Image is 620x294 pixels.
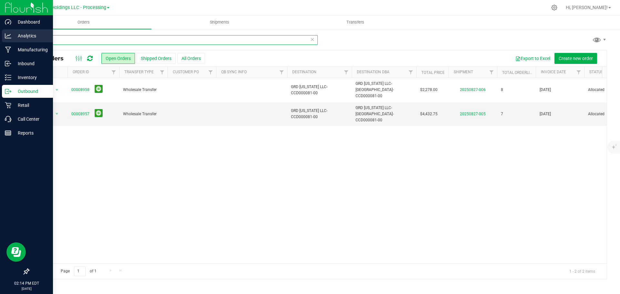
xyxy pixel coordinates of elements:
span: GRD [US_STATE] LLC-CCD000081-00 [291,108,348,120]
a: Destination DBA [357,70,389,74]
span: Shipments [201,19,238,25]
span: [DATE] [540,87,551,93]
a: Transfers [287,15,423,29]
inline-svg: Call Center [5,116,11,122]
inline-svg: Inbound [5,60,11,67]
span: $4,432.75 [420,111,438,117]
span: Riviera Creek Holdings LLC - Processing [22,5,106,10]
button: All Orders [177,53,205,64]
span: 1 - 2 of 2 items [564,266,600,276]
span: GRD [US_STATE] LLC-[GEOGRAPHIC_DATA]-CCD000081-00 [356,105,412,124]
a: Shipment [454,70,473,74]
span: GRD [US_STATE] LLC-[GEOGRAPHIC_DATA]-CCD000081-00 [356,81,412,99]
p: Manufacturing [11,46,50,54]
a: Filter [573,67,584,78]
inline-svg: Dashboard [5,19,11,25]
p: Inventory [11,74,50,81]
inline-svg: Retail [5,102,11,108]
span: Hi, [PERSON_NAME]! [566,5,608,10]
inline-svg: Manufacturing [5,46,11,53]
a: Filter [108,67,119,78]
a: 00008958 [71,87,89,93]
input: Search Order ID, Destination, Customer PO... [28,35,318,45]
inline-svg: Analytics [5,33,11,39]
p: Dashboard [11,18,50,26]
span: Transfers [338,19,373,25]
a: Filter [486,67,497,78]
p: Analytics [11,32,50,40]
p: Outbound [11,87,50,95]
a: Total Orderlines [502,70,537,75]
button: Create new order [554,53,597,64]
p: [DATE] [3,286,50,291]
a: 20250827-005 [460,112,486,116]
a: Order ID [73,70,89,74]
button: Open Orders [101,53,135,64]
a: Shipments [151,15,287,29]
div: Manage settings [550,5,558,11]
span: GRD [US_STATE] LLC-CCD000081-00 [291,84,348,96]
a: Destination [292,70,316,74]
span: $2,278.00 [420,87,438,93]
a: Transfer Type [124,70,154,74]
a: Filter [276,67,287,78]
span: Orders [69,19,98,25]
a: Customer PO [173,70,199,74]
span: Wholesale Transfer [123,87,164,93]
inline-svg: Outbound [5,88,11,95]
a: 00008957 [71,111,89,117]
span: select [53,86,61,95]
p: Reports [11,129,50,137]
span: 8 [501,87,503,93]
a: Filter [406,67,416,78]
p: 02:14 PM EDT [3,280,50,286]
a: Total Price [421,70,445,75]
p: Inbound [11,60,50,67]
iframe: Resource center [6,242,26,262]
span: [DATE] [540,111,551,117]
a: Invoice Date [541,70,566,74]
button: Shipped Orders [137,53,176,64]
span: Page of 1 [55,266,102,276]
a: Filter [157,67,168,78]
p: Call Center [11,115,50,123]
inline-svg: Reports [5,130,11,136]
inline-svg: Inventory [5,74,11,81]
span: 7 [501,111,503,117]
a: 20250827-006 [460,87,486,92]
a: QB Sync Info [221,70,247,74]
button: Export to Excel [511,53,554,64]
a: Filter [205,67,216,78]
span: Wholesale Transfer [123,111,164,117]
input: 1 [74,266,86,276]
a: Status [589,70,603,74]
a: Filter [341,67,352,78]
span: Create new order [559,56,593,61]
span: Clear [310,35,315,44]
p: Retail [11,101,50,109]
span: select [53,109,61,118]
a: Orders [15,15,151,29]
